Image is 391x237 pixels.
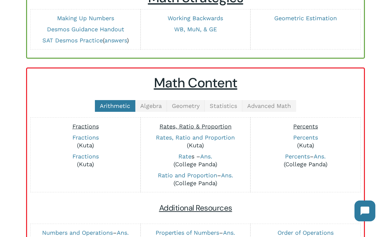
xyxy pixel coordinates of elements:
span: Algebra [140,102,162,109]
a: Fractions [72,153,99,160]
p: s – (College Panda) [144,153,247,168]
a: Rate [178,153,191,160]
a: Statistics [205,100,242,112]
a: answers [104,37,127,44]
a: Percents [285,153,310,160]
span: Additional Resources [159,203,232,213]
a: Desmos Guidance Handout [47,26,124,33]
a: Ans. [117,229,129,236]
a: Numbers and Operations [42,229,113,236]
p: ( ) [34,37,137,44]
span: Rates, Ratio & Proportion [159,123,232,130]
a: Making Up Numbers [57,15,114,22]
span: Geometry [172,102,200,109]
a: Algebra [135,100,167,112]
a: Working Backwards [168,15,223,22]
u: Math Content [154,74,237,92]
a: Geometry [167,100,205,112]
span: Fractions [72,123,99,130]
p: (Kuta) [34,134,137,149]
a: Properties of Numbers [156,229,219,236]
a: Fractions [72,134,99,141]
span: Arithmetic [100,102,130,109]
a: WB, MuN, & GE [174,26,217,33]
p: – (College Panda) [144,171,247,187]
p: (Kuta) [254,134,357,149]
a: Ans. [221,172,233,179]
span: Percents [293,123,318,130]
a: Ratio and Proportion [158,172,217,179]
a: Ans. [200,153,212,160]
a: Order of Operations [278,229,334,236]
a: Ans. [223,229,235,236]
iframe: Chatbot [348,194,382,228]
a: Advanced Math [242,100,296,112]
a: Geometric Estimation [274,15,337,22]
p: (Kuta) [34,153,137,168]
a: Arithmetic [95,100,135,112]
span: Advanced Math [247,102,291,109]
a: Percents [293,134,318,141]
a: Ans. [314,153,326,160]
p: (Kuta) [144,134,247,149]
a: Rates, Ratio and Proportion [156,134,235,141]
a: SAT Desmos Practice [42,37,103,44]
p: – (College Panda) [254,153,357,168]
span: Statistics [210,102,237,109]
